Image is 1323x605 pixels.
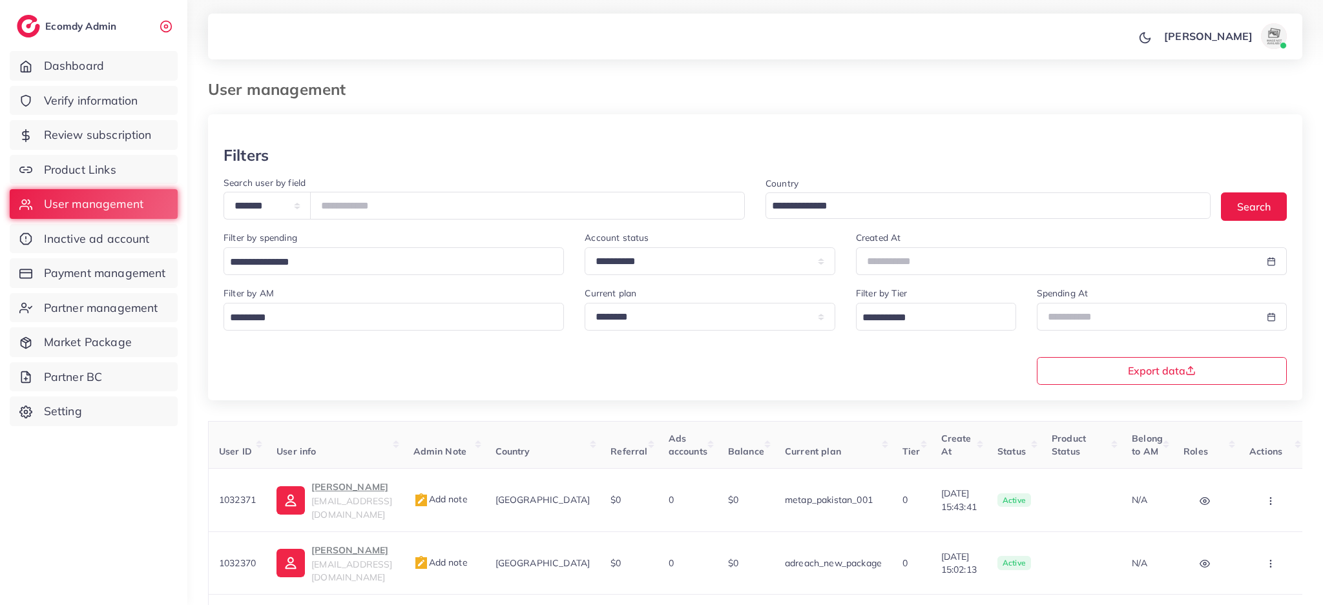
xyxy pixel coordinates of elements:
[585,287,636,300] label: Current plan
[610,446,647,457] span: Referral
[44,57,104,74] span: Dashboard
[766,177,798,190] label: Country
[10,120,178,150] a: Review subscription
[1249,446,1282,457] span: Actions
[785,557,882,569] span: adreach_new_package
[1037,287,1089,300] label: Spending At
[10,51,178,81] a: Dashboard
[44,196,143,212] span: User management
[311,542,392,558] p: [PERSON_NAME]
[224,176,306,189] label: Search user by field
[311,479,392,495] p: [PERSON_NAME]
[785,494,873,506] span: metap_pakistan_001
[1132,433,1163,457] span: Belong to AM
[856,231,901,244] label: Created At
[276,486,305,515] img: ic-user-info.36bf1079.svg
[728,446,764,457] span: Balance
[10,224,178,254] a: Inactive ad account
[276,479,392,521] a: [PERSON_NAME][EMAIL_ADDRESS][DOMAIN_NAME]
[44,92,138,109] span: Verify information
[767,196,1194,216] input: Search for option
[1052,433,1086,457] span: Product Status
[10,155,178,185] a: Product Links
[856,303,1016,331] div: Search for option
[311,559,392,583] span: [EMAIL_ADDRESS][DOMAIN_NAME]
[1128,365,1196,376] span: Export data
[1261,23,1287,49] img: avatar
[1132,557,1147,569] span: N/A
[413,555,429,571] img: admin_note.cdd0b510.svg
[276,549,305,577] img: ic-user-info.36bf1079.svg
[997,493,1031,508] span: active
[997,446,1026,457] span: Status
[669,433,707,457] span: Ads accounts
[1132,494,1147,506] span: N/A
[44,403,82,420] span: Setting
[10,293,178,323] a: Partner management
[495,494,590,506] span: [GEOGRAPHIC_DATA]
[858,308,999,328] input: Search for option
[669,494,674,506] span: 0
[10,396,178,426] a: Setting
[1157,23,1292,49] a: [PERSON_NAME]avatar
[1183,446,1208,457] span: Roles
[17,15,40,37] img: logo
[902,494,908,506] span: 0
[224,146,269,165] h3: Filters
[10,258,178,288] a: Payment management
[17,15,120,37] a: logoEcomdy Admin
[276,542,392,584] a: [PERSON_NAME][EMAIL_ADDRESS][DOMAIN_NAME]
[44,231,150,247] span: Inactive ad account
[413,446,467,457] span: Admin Note
[1037,357,1287,385] button: Export data
[10,362,178,392] a: Partner BC
[610,557,621,569] span: $0
[941,433,972,457] span: Create At
[1221,192,1287,220] button: Search
[413,557,468,568] span: Add note
[276,446,316,457] span: User info
[44,369,103,385] span: Partner BC
[669,557,674,569] span: 0
[224,247,564,275] div: Search for option
[997,556,1031,570] span: active
[225,252,547,272] input: Search for option
[413,493,468,505] span: Add note
[766,192,1211,219] div: Search for option
[224,231,297,244] label: Filter by spending
[902,557,908,569] span: 0
[44,127,152,143] span: Review subscription
[610,494,621,506] span: $0
[44,300,158,316] span: Partner management
[10,86,178,116] a: Verify information
[941,487,977,513] span: [DATE] 15:43:41
[902,446,921,457] span: Tier
[224,287,274,300] label: Filter by AM
[208,80,356,99] h3: User management
[728,494,738,506] span: $0
[224,303,564,331] div: Search for option
[44,265,166,282] span: Payment management
[413,493,429,508] img: admin_note.cdd0b510.svg
[219,494,256,506] span: 1032371
[10,189,178,219] a: User management
[219,557,256,569] span: 1032370
[585,231,649,244] label: Account status
[45,20,120,32] h2: Ecomdy Admin
[44,334,132,351] span: Market Package
[311,495,392,520] span: [EMAIL_ADDRESS][DOMAIN_NAME]
[219,446,252,457] span: User ID
[495,446,530,457] span: Country
[856,287,907,300] label: Filter by Tier
[941,550,977,577] span: [DATE] 15:02:13
[44,161,116,178] span: Product Links
[495,557,590,569] span: [GEOGRAPHIC_DATA]
[785,446,841,457] span: Current plan
[225,308,547,328] input: Search for option
[728,557,738,569] span: $0
[1164,28,1253,44] p: [PERSON_NAME]
[10,327,178,357] a: Market Package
